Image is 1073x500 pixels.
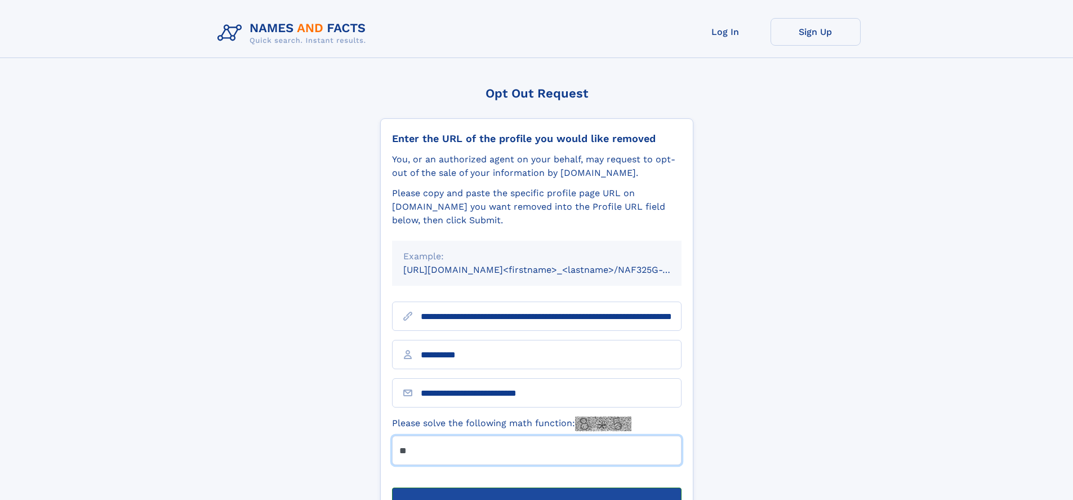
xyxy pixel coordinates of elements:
[403,250,670,263] div: Example:
[392,417,631,431] label: Please solve the following math function:
[392,187,682,227] div: Please copy and paste the specific profile page URL on [DOMAIN_NAME] you want removed into the Pr...
[771,18,861,46] a: Sign Up
[680,18,771,46] a: Log In
[380,86,693,100] div: Opt Out Request
[213,18,375,48] img: Logo Names and Facts
[403,264,703,275] small: [URL][DOMAIN_NAME]<firstname>_<lastname>/NAF325G-xxxxxxxx
[392,132,682,145] div: Enter the URL of the profile you would like removed
[392,153,682,180] div: You, or an authorized agent on your behalf, may request to opt-out of the sale of your informatio...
